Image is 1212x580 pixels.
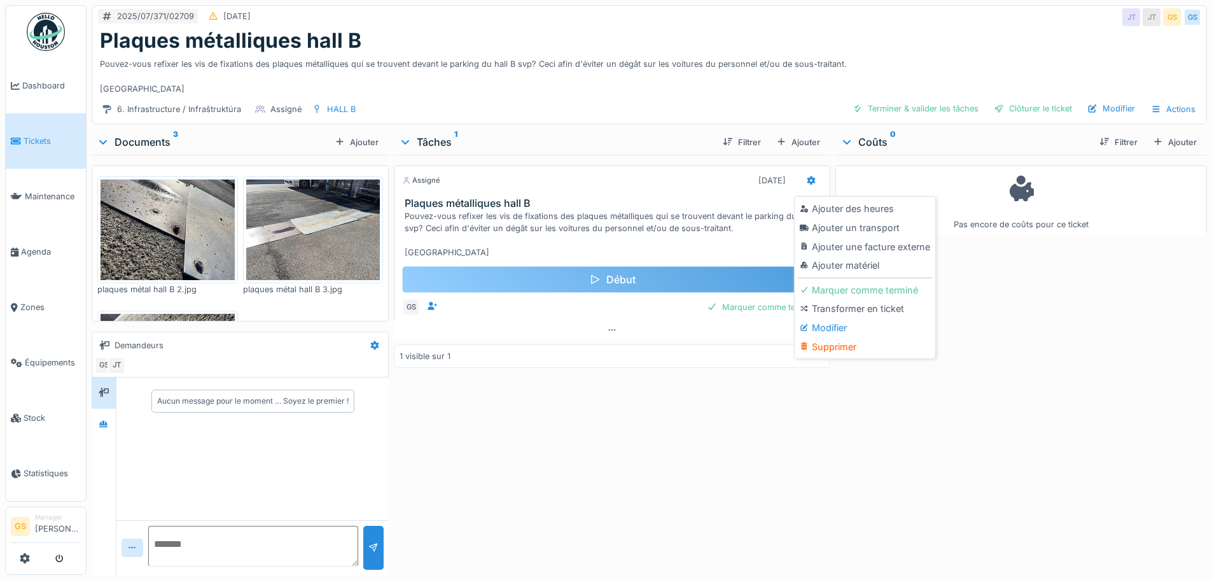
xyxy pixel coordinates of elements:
[330,134,384,151] div: Ajouter
[771,134,825,151] div: Ajouter
[402,298,420,316] div: GS
[797,318,933,337] div: Modifier
[1143,8,1160,26] div: JT
[1148,134,1202,151] div: Ajouter
[1145,100,1201,118] div: Actions
[97,283,238,295] div: plaques métal hall B 2.jpg
[702,299,822,316] div: Marquer comme terminé
[11,517,30,536] li: GS
[797,299,933,318] div: Transformer en ticket
[797,218,933,237] div: Ajouter un transport
[847,100,984,117] div: Terminer & valider les tâches
[243,283,384,295] div: plaques métal hall B 3.jpg
[844,171,1199,230] div: Pas encore de coûts pour ce ticket
[101,180,235,280] img: 4gr2djrz42jy0j02e1q840moww52
[24,135,81,147] span: Tickets
[454,134,457,150] sup: 1
[797,281,933,300] div: Marquer comme terminé
[117,103,241,115] div: 6. Infrastructure / Infraštruktúra
[840,134,1089,150] div: Coûts
[35,513,81,540] li: [PERSON_NAME]
[890,134,896,150] sup: 0
[25,357,81,369] span: Équipements
[400,350,450,362] div: 1 visible sur 1
[101,314,235,493] img: wm0iak1uzkekq0yrtaz4rnvz2fzd
[797,199,933,218] div: Ajouter des heures
[27,13,65,51] img: Badge_color-CXgf-gQk.svg
[24,412,81,424] span: Stock
[402,266,821,293] div: Début
[25,190,81,202] span: Maintenance
[718,134,766,151] div: Filtrer
[1122,8,1140,26] div: JT
[402,175,440,186] div: Assigné
[989,100,1077,117] div: Clôturer le ticket
[20,301,81,313] span: Zones
[115,339,164,351] div: Demandeurs
[1082,100,1140,117] div: Modifier
[95,357,113,374] div: GS
[100,53,1199,95] div: Pouvez-vous refixer les vis de fixations des plaques métalliques qui se trouvent devant le parkin...
[100,29,361,53] h1: Plaques métalliques hall B
[246,180,380,280] img: fqs7otr365jt2m4mk1sbi1665aip
[797,256,933,275] div: Ajouter matériel
[399,134,712,150] div: Tâches
[173,134,178,150] sup: 3
[797,337,933,357] div: Supprimer
[405,210,824,259] div: Pouvez-vous refixer les vis de fixations des plaques métalliques qui se trouvent devant le parkin...
[797,237,933,257] div: Ajouter une facture externe
[1163,8,1181,26] div: GS
[157,395,349,407] div: Aucun message pour le moment … Soyez le premier !
[117,10,194,22] div: 2025/07/371/02709
[22,80,81,92] span: Dashboard
[270,103,302,115] div: Assigné
[1183,8,1201,26] div: GS
[327,103,356,115] div: HALL B
[97,134,330,150] div: Documents
[35,513,81,522] div: Manager
[1094,134,1143,151] div: Filtrer
[24,467,81,479] span: Statistiques
[405,197,824,209] h3: Plaques métalliques hall B
[21,246,81,258] span: Agenda
[223,10,251,22] div: [DATE]
[108,357,125,374] div: JT
[758,174,786,187] div: [DATE]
